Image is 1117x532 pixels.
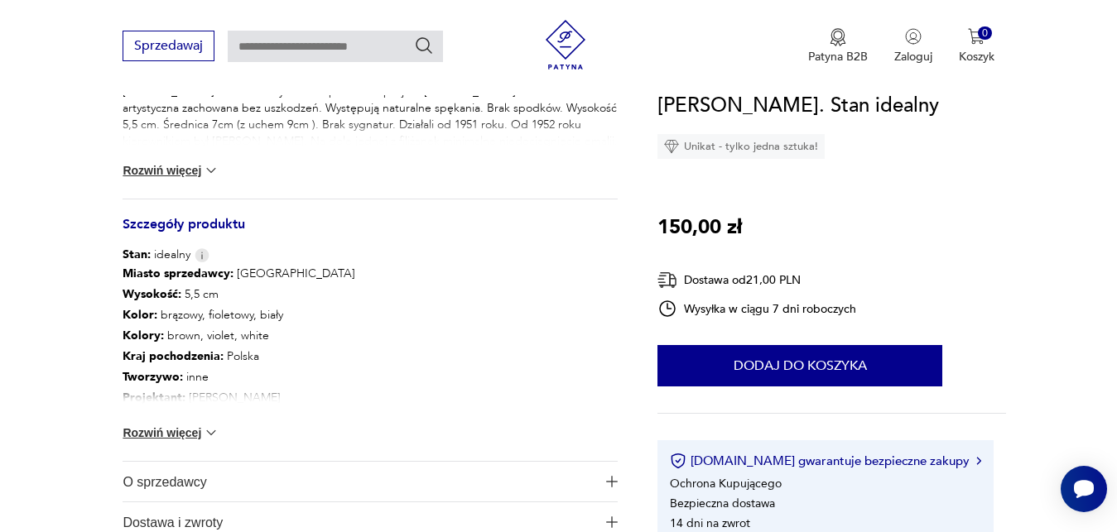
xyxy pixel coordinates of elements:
[657,270,677,290] img: Ikona dostawy
[195,248,209,262] img: Info icon
[670,453,980,469] button: [DOMAIN_NAME] gwarantuje bezpieczne zakupy
[123,367,618,387] p: inne
[123,41,214,53] a: Sprzedawaj
[123,247,190,263] span: idealny
[123,346,618,367] p: Polska
[670,475,782,491] li: Ochrona Kupującego
[670,453,686,469] img: Ikona certyfikatu
[670,495,775,510] li: Bezpieczna dostawa
[123,424,219,441] button: Rozwiń więcej
[123,462,618,501] button: Ikona plusaO sprzedawcy
[203,424,219,441] img: chevron down
[123,67,618,150] p: 5 filiżanek w kolorze brązowo-fioletowym, pięknie szkliwionych - Spółdzielnia "Kamionka" [PERSON_...
[123,387,618,408] p: [PERSON_NAME]
[978,26,992,41] div: 0
[808,28,868,65] a: Ikona medaluPatyna B2B
[657,270,856,290] div: Dostawa od 21,00 PLN
[123,263,618,284] p: [GEOGRAPHIC_DATA]
[606,516,618,528] img: Ikona plusa
[123,304,618,325] p: brązowy, fioletowy, biały
[808,49,868,65] p: Patyna B2B
[123,162,219,179] button: Rozwiń więcej
[976,457,981,465] img: Ikona strzałki w prawo
[123,325,618,346] p: brown, violet, white
[123,266,234,281] b: Miasto sprzedawcy :
[123,328,164,343] b: Kolory :
[657,212,742,243] p: 150,00 zł
[123,462,595,501] span: O sprzedawcy
[123,286,181,302] b: Wysokość :
[830,28,846,46] img: Ikona medalu
[123,219,618,247] h3: Szczegóły produktu
[670,515,750,530] li: 14 dni na zwrot
[541,20,590,69] img: Patyna - sklep z meblami i dekoracjami vintage
[123,31,214,61] button: Sprzedawaj
[894,49,932,65] p: Zaloguj
[123,390,185,405] b: Projektant :
[123,307,157,323] b: Kolor:
[123,247,151,262] b: Stan:
[905,28,922,45] img: Ikonka użytkownika
[657,345,942,386] button: Dodaj do koszyka
[657,134,825,159] div: Unikat - tylko jedna sztuka!
[203,162,219,179] img: chevron down
[606,476,618,487] img: Ikona plusa
[968,28,985,45] img: Ikona koszyka
[657,299,856,319] div: Wysyłka w ciągu 7 dni roboczych
[959,49,994,65] p: Koszyk
[894,28,932,65] button: Zaloguj
[414,36,434,55] button: Szukaj
[123,369,183,385] b: Tworzywo :
[1061,466,1107,512] iframe: Smartsupp widget button
[664,139,679,154] img: Ikona diamentu
[123,284,618,304] p: 5,5 cm
[959,28,994,65] button: 0Koszyk
[123,348,224,364] b: Kraj pochodzenia :
[808,28,868,65] button: Patyna B2B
